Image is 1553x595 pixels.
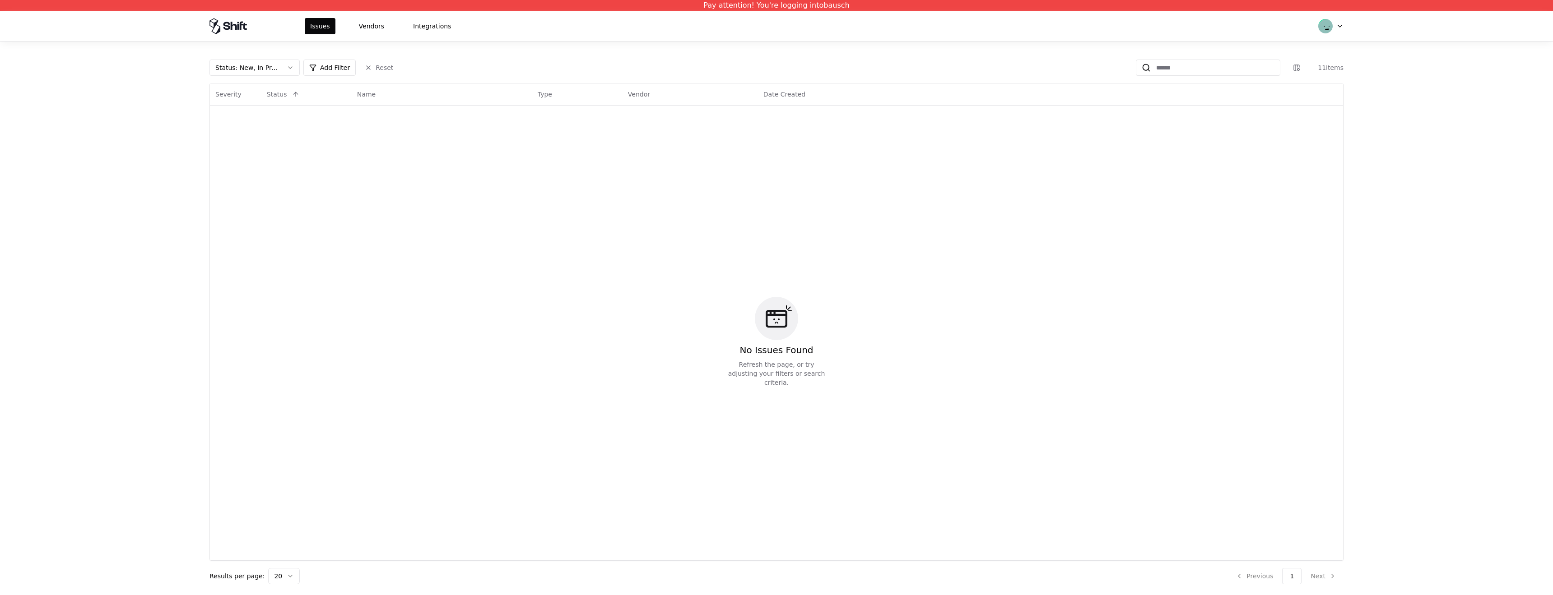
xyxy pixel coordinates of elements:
[305,18,335,34] button: Issues
[209,572,265,581] p: Results per page:
[1307,63,1344,72] div: 11 items
[215,90,242,99] div: Severity
[538,90,552,99] div: Type
[359,60,399,76] button: Reset
[357,90,376,99] div: Name
[726,360,827,387] div: Refresh the page, or try adjusting your filters or search criteria.
[408,18,456,34] button: Integrations
[1228,568,1344,584] nav: pagination
[763,90,805,99] div: Date Created
[215,63,279,72] div: Status : New, In Progress
[353,18,390,34] button: Vendors
[739,344,813,356] div: No Issues Found
[303,60,356,76] button: Add Filter
[1282,568,1302,584] button: 1
[267,90,287,99] div: Status
[628,90,650,99] div: Vendor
